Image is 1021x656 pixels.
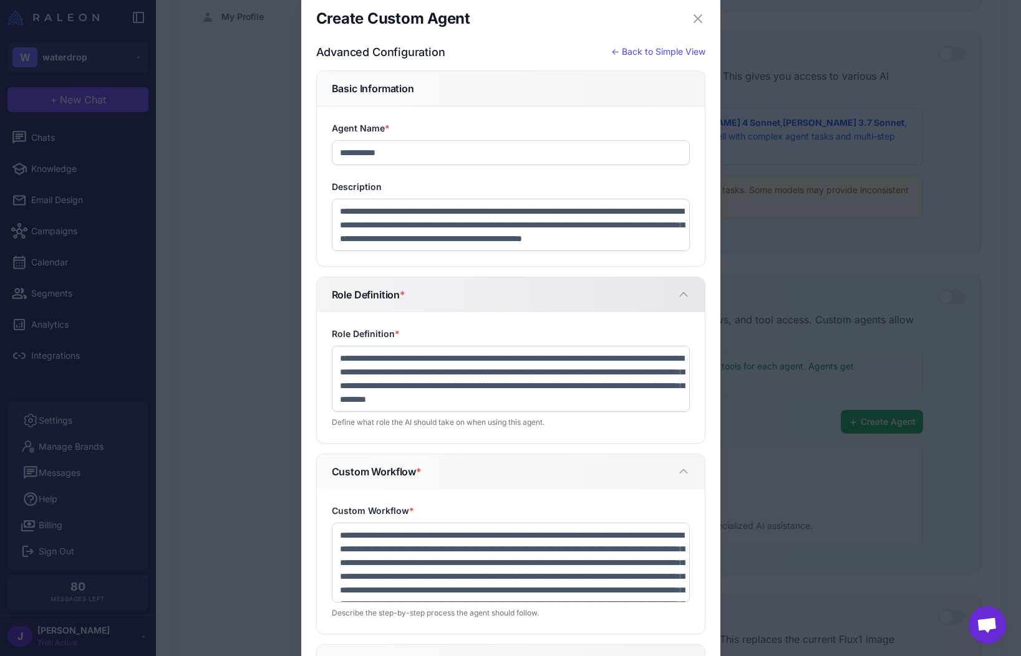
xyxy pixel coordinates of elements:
[332,180,690,194] label: Description
[317,277,705,312] button: Role Definition*
[332,327,690,341] label: Role Definition
[332,81,690,96] h5: Basic Information
[969,606,1006,644] div: Open chat
[332,607,690,619] p: Describe the step-by-step process the agent should follow.
[332,287,405,302] h5: Role Definition
[317,454,705,489] button: Custom Workflow*
[611,45,705,59] button: ← Back to Simple View
[332,464,422,479] h5: Custom Workflow
[332,417,690,428] p: Define what role the AI should take on when using this agent.
[332,121,690,135] label: Agent Name
[316,44,445,60] h4: Advanced Configuration
[332,504,690,518] label: Custom Workflow
[316,9,470,29] h3: Create Custom Agent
